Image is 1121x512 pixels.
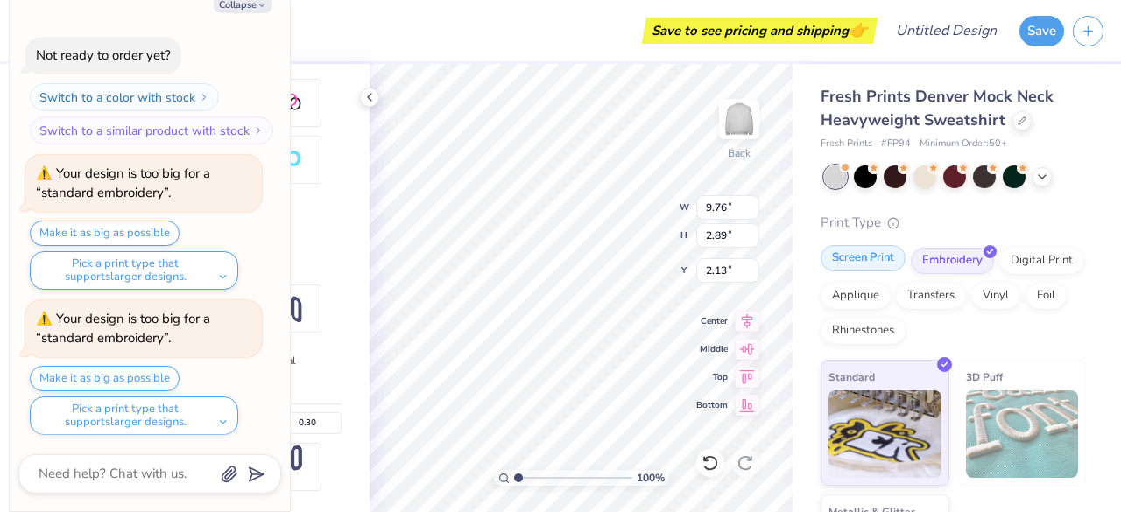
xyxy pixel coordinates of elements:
[920,137,1007,151] span: Minimum Order: 50 +
[30,366,180,391] button: Make it as big as possible
[30,221,180,246] button: Make it as big as possible
[999,248,1084,274] div: Digital Print
[1019,16,1064,46] button: Save
[821,86,1054,130] span: Fresh Prints Denver Mock Neck Heavyweight Sweatshirt
[30,116,273,144] button: Switch to a similar product with stock
[821,245,906,271] div: Screen Print
[849,19,868,40] span: 👉
[966,390,1079,478] img: 3D Puff
[199,92,209,102] img: Switch to a color with stock
[966,368,1003,386] span: 3D Puff
[36,46,171,64] div: Not ready to order yet?
[696,399,728,411] span: Bottom
[696,315,728,327] span: Center
[821,283,891,309] div: Applique
[36,165,210,202] div: Your design is too big for a “standard embroidery”.
[722,102,757,137] img: Back
[828,390,941,478] img: Standard
[696,371,728,383] span: Top
[971,283,1020,309] div: Vinyl
[881,137,911,151] span: # FP94
[821,137,872,151] span: Fresh Prints
[828,368,875,386] span: Standard
[728,145,751,161] div: Back
[30,251,238,290] button: Pick a print type that supportslarger designs.
[911,248,994,274] div: Embroidery
[696,343,728,355] span: Middle
[646,18,873,44] div: Save to see pricing and shipping
[1026,283,1067,309] div: Foil
[253,125,264,136] img: Switch to a similar product with stock
[637,470,665,486] span: 100 %
[896,283,966,309] div: Transfers
[821,318,906,344] div: Rhinestones
[30,396,238,435] button: Pick a print type that supportslarger designs.
[882,13,1011,48] input: Untitled Design
[821,213,1086,233] div: Print Type
[30,83,219,111] button: Switch to a color with stock
[36,310,210,347] div: Your design is too big for a “standard embroidery”.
